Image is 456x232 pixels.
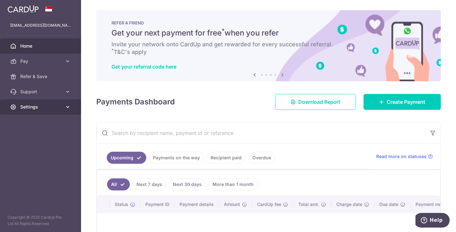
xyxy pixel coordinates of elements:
[364,94,441,110] a: Create Payment
[111,41,426,56] h6: Invite your network onto CardUp and get rewarded for every successful referral. T&C's apply
[107,152,146,164] a: Upcoming
[115,201,128,208] span: Status
[20,43,62,49] span: Home
[96,10,441,81] img: RAF banner
[111,28,426,38] h5: Get your next payment for free when you refer
[336,201,362,208] span: Charge date
[206,152,246,164] a: Recipient paid
[208,178,258,190] a: More than 1 month
[111,20,426,25] p: REFER A FRIEND
[8,5,39,13] img: CardUp
[415,213,450,229] iframe: Opens a widget where you can find more information
[10,22,71,29] p: [EMAIL_ADDRESS][DOMAIN_NAME]
[20,104,62,110] span: Settings
[248,152,275,164] a: Overdue
[298,98,340,106] span: Download Report
[376,153,427,160] span: Read more on statuses
[20,89,62,95] span: Support
[20,73,62,80] span: Refer & Save
[376,153,433,160] a: Read more on statuses
[174,196,219,213] th: Payment details
[132,178,166,190] a: Next 7 days
[97,123,425,143] input: Search by recipient name, payment id or reference
[107,178,130,190] a: All
[96,96,175,108] h4: Payments Dashboard
[149,152,204,164] a: Payments on the way
[387,98,425,106] span: Create Payment
[224,201,240,208] span: Amount
[20,58,62,64] span: Pay
[298,201,319,208] span: Total amt.
[169,178,206,190] a: Next 30 days
[275,94,356,110] a: Download Report
[257,201,281,208] span: CardUp fee
[111,63,176,70] a: Get your referral code here
[140,196,174,213] th: Payment ID
[379,201,398,208] span: Due date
